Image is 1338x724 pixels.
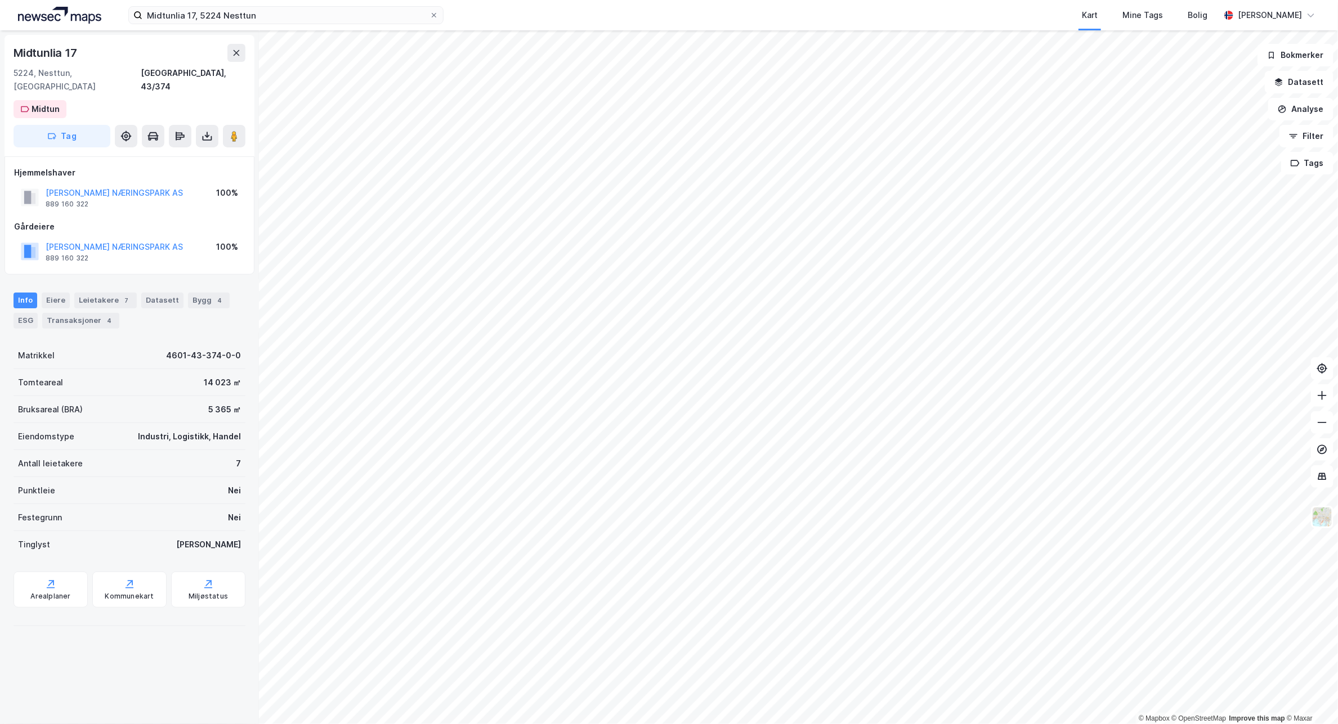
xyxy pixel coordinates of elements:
div: 889 160 322 [46,200,88,209]
button: Tag [14,125,110,147]
a: OpenStreetMap [1172,714,1227,722]
div: Hjemmelshaver [14,166,245,179]
div: Punktleie [18,484,55,497]
div: Transaksjoner [42,313,119,329]
div: Antall leietakere [18,457,83,470]
div: Mine Tags [1122,8,1163,22]
div: Nei [228,511,241,524]
div: [PERSON_NAME] [176,538,241,551]
div: 5224, Nesttun, [GEOGRAPHIC_DATA] [14,66,141,93]
div: [PERSON_NAME] [1238,8,1302,22]
div: Midtunlia 17 [14,44,79,62]
div: 100% [216,186,238,200]
div: Bruksareal (BRA) [18,403,83,416]
button: Datasett [1265,71,1333,93]
div: Kart [1082,8,1098,22]
div: Festegrunn [18,511,62,524]
div: Miljøstatus [189,592,228,601]
button: Bokmerker [1258,44,1333,66]
div: Datasett [141,293,184,308]
div: Tinglyst [18,538,50,551]
div: Tomteareal [18,376,63,389]
input: Søk på adresse, matrikkel, gårdeiere, leietakere eller personer [142,7,429,24]
div: Nei [228,484,241,497]
button: Tags [1281,152,1333,174]
button: Analyse [1268,98,1333,120]
div: Midtun [32,102,60,116]
a: Improve this map [1229,714,1285,722]
img: logo.a4113a55bc3d86da70a041830d287a7e.svg [18,7,101,24]
div: Leietakere [74,293,137,308]
div: ESG [14,313,38,329]
div: 7 [236,457,241,470]
img: Z [1312,506,1333,528]
div: 100% [216,240,238,254]
div: Info [14,293,37,308]
a: Mapbox [1139,714,1170,722]
div: Industri, Logistikk, Handel [138,430,241,443]
div: 5 365 ㎡ [208,403,241,416]
div: Eiendomstype [18,430,74,443]
div: 4601-43-374-0-0 [166,349,241,362]
div: Gårdeiere [14,220,245,233]
div: 7 [121,295,132,306]
button: Filter [1279,125,1333,147]
div: 4 [104,315,115,326]
div: 889 160 322 [46,254,88,263]
div: 14 023 ㎡ [204,376,241,389]
div: [GEOGRAPHIC_DATA], 43/374 [141,66,245,93]
div: Arealplaner [30,592,70,601]
div: Matrikkel [18,349,55,362]
div: Bolig [1188,8,1207,22]
div: Kommunekart [105,592,154,601]
div: Eiere [42,293,70,308]
div: Bygg [188,293,230,308]
iframe: Chat Widget [1282,670,1338,724]
div: 4 [214,295,225,306]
